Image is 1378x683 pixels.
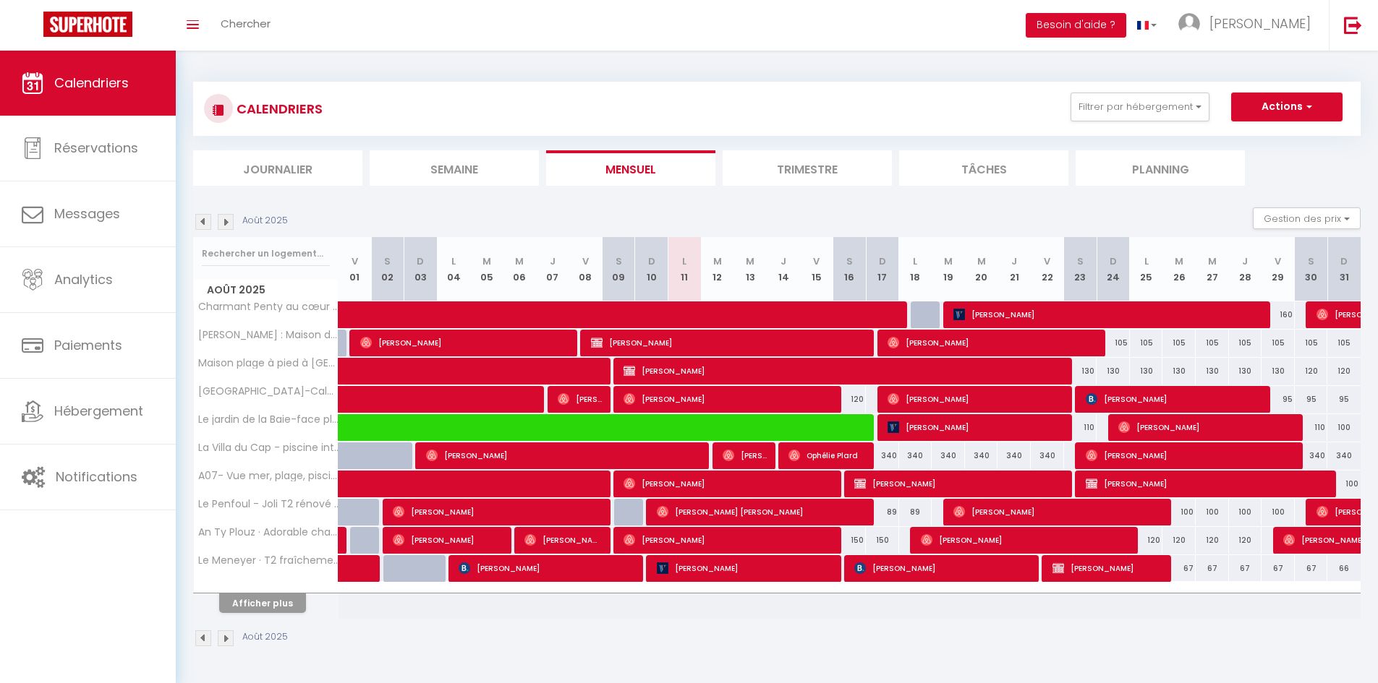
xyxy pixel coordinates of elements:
[1071,93,1209,121] button: Filtrer par hébergement
[1229,358,1262,385] div: 130
[393,498,603,525] span: [PERSON_NAME]
[1031,442,1064,469] div: 340
[1242,254,1248,268] abbr: J
[1031,237,1064,301] th: 22
[194,280,338,301] span: Août 2025
[451,254,456,268] abbr: L
[558,385,602,413] span: [PERSON_NAME]
[515,254,524,268] abbr: M
[54,336,122,354] span: Paiements
[1162,499,1196,525] div: 100
[1086,385,1263,413] span: [PERSON_NAME]
[1229,237,1262,301] th: 28
[1196,330,1229,356] div: 105
[1162,527,1196,554] div: 120
[1340,254,1348,268] abbr: D
[1162,358,1196,385] div: 130
[913,254,917,268] abbr: L
[1144,254,1149,268] abbr: L
[54,402,143,420] span: Hébergement
[866,237,899,301] th: 17
[1327,358,1361,385] div: 120
[1026,13,1126,38] button: Besoin d'aide ?
[723,150,892,186] li: Trimestre
[370,150,539,186] li: Semaine
[196,358,341,369] span: Maison plage à pied à [GEOGRAPHIC_DATA]
[233,93,323,125] h3: CALENDRIERS
[54,74,129,92] span: Calendriers
[723,442,767,469] span: [PERSON_NAME]
[1196,499,1229,525] div: 100
[624,526,834,554] span: [PERSON_NAME]
[888,413,1065,441] span: [PERSON_NAME]
[1162,330,1196,356] div: 105
[1231,93,1343,121] button: Actions
[54,270,113,288] span: Analytics
[1044,254,1050,268] abbr: V
[788,442,866,469] span: Ophélie Plard
[746,254,754,268] abbr: M
[1344,16,1362,34] img: logout
[888,385,1065,413] span: [PERSON_NAME]
[1196,527,1229,554] div: 120
[1308,254,1314,268] abbr: S
[1086,442,1296,469] span: [PERSON_NAME]
[624,385,834,413] span: [PERSON_NAME]
[1162,555,1196,582] div: 67
[1262,237,1295,301] th: 29
[1130,527,1163,554] div: 120
[734,237,767,301] th: 13
[953,498,1164,525] span: [PERSON_NAME]
[879,254,886,268] abbr: D
[657,498,867,525] span: [PERSON_NAME] [PERSON_NAME]
[602,237,635,301] th: 09
[1229,499,1262,525] div: 100
[668,237,701,301] th: 11
[1295,330,1328,356] div: 105
[1064,414,1097,441] div: 110
[1229,555,1262,582] div: 67
[682,254,686,268] abbr: L
[1097,237,1130,301] th: 24
[1262,499,1295,525] div: 100
[701,237,734,301] th: 12
[1295,358,1328,385] div: 120
[470,237,503,301] th: 05
[866,499,899,525] div: 89
[833,237,866,301] th: 16
[953,301,1264,328] span: [PERSON_NAME]
[846,254,853,268] abbr: S
[196,442,341,453] span: La Villa du Cap - piscine intérieure - billard - flechettes
[459,554,636,582] span: [PERSON_NAME]
[1262,301,1295,328] div: 160
[393,526,503,554] span: [PERSON_NAME]
[1275,254,1281,268] abbr: V
[1327,414,1361,441] div: 100
[196,527,341,538] span: An Ty Plouz · Adorable chaumière [GEOGRAPHIC_DATA] à pied
[1229,527,1262,554] div: 120
[965,237,998,301] th: 20
[854,554,1032,582] span: [PERSON_NAME]
[833,527,866,554] div: 150
[1097,330,1130,356] div: 105
[43,12,132,37] img: Super Booking
[219,593,306,613] button: Afficher plus
[54,205,120,223] span: Messages
[1295,442,1328,469] div: 340
[965,442,998,469] div: 340
[417,254,424,268] abbr: D
[242,630,288,644] p: Août 2025
[854,470,1065,497] span: [PERSON_NAME]
[1262,330,1295,356] div: 105
[524,526,602,554] span: [PERSON_NAME]
[1327,471,1361,497] div: 100
[221,16,271,31] span: Chercher
[482,254,491,268] abbr: M
[1077,254,1084,268] abbr: S
[1262,358,1295,385] div: 130
[1196,358,1229,385] div: 130
[713,254,722,268] abbr: M
[384,254,391,268] abbr: S
[591,329,868,356] span: [PERSON_NAME]
[196,414,341,425] span: Le jardin de la Baie-face plage du Trez & thalasso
